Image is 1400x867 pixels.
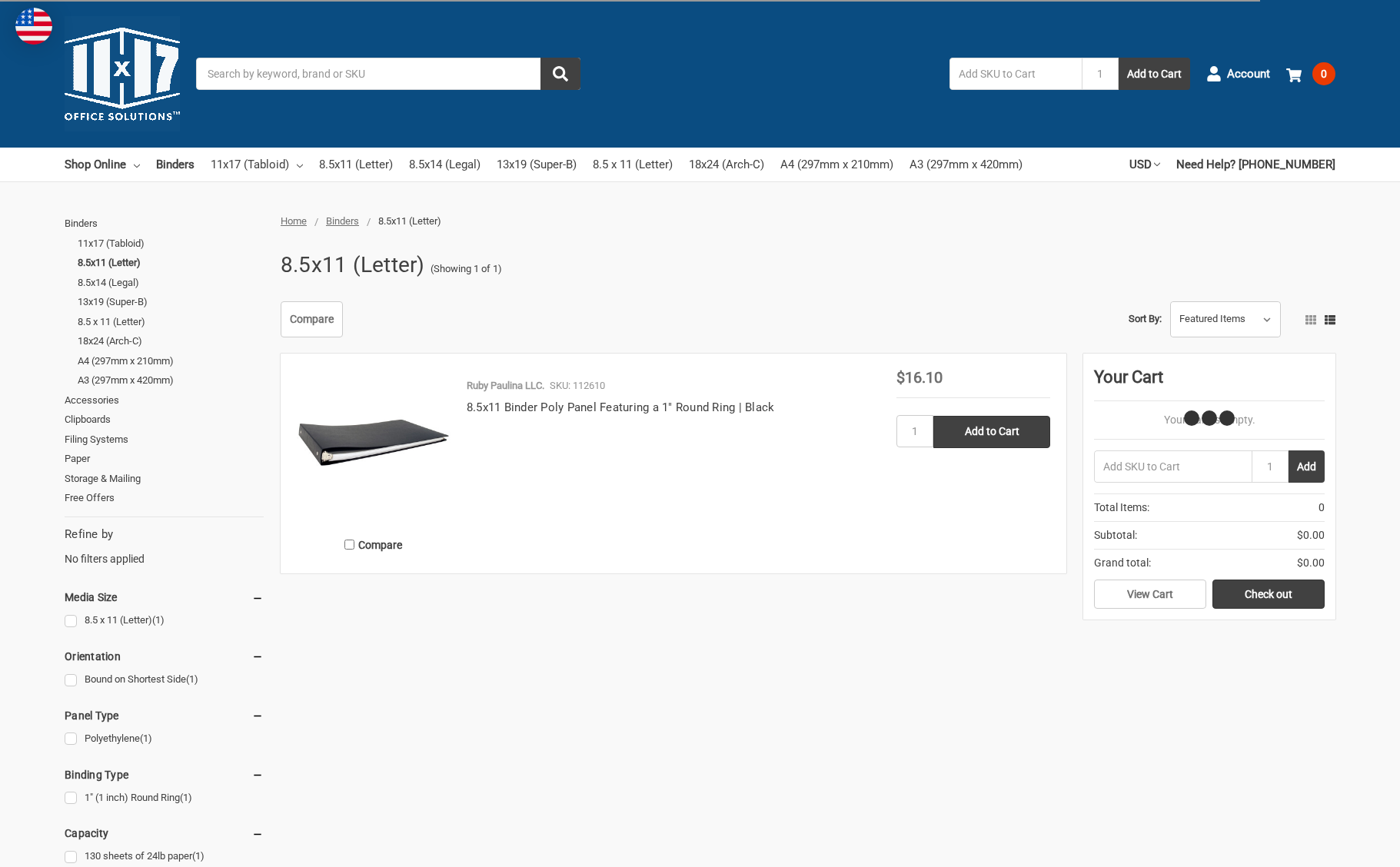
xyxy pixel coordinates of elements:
h5: Binding Type [65,766,264,784]
span: $16.10 [896,368,943,387]
span: (1) [192,850,205,862]
span: 0 [1319,500,1325,516]
span: Subtotal: [1094,527,1137,543]
a: Binders [326,215,359,227]
h5: Media Size [65,588,264,606]
a: Need Help? [PHONE_NUMBER] [1176,148,1335,181]
input: Search by keyword, brand or SKU [196,58,580,90]
a: Account [1206,54,1270,94]
span: $0.00 [1297,555,1325,571]
span: (1) [186,673,198,685]
a: 8.5 x 11 (Letter) [65,610,264,631]
a: 8.5x11 (Letter) [78,253,264,273]
input: Add SKU to Cart [1094,450,1252,483]
a: Binders [65,214,264,234]
input: Add to Cart [933,416,1050,448]
span: Total Items: [1094,500,1149,516]
a: Filing Systems [65,430,264,450]
a: 8.5x11 (Letter) [319,148,393,181]
h5: Refine by [65,526,264,543]
a: 11x17 (Tabloid) [211,148,303,181]
img: 8.5x11 Binder Poly Panel Featuring a 1" Round Ring | Black [297,370,451,523]
a: 8.5 x 11 (Letter) [78,312,264,332]
a: Home [281,215,307,227]
a: Bound on Shortest Side [65,669,264,690]
a: 13x19 (Super-B) [497,148,577,181]
span: (Showing 1 of 1) [431,261,502,277]
a: 1" (1 inch) Round Ring [65,788,264,809]
a: 8.5x11 Binder Poly Panel Featuring a 1" Round Ring | Black [467,400,775,414]
button: Add [1289,450,1325,483]
span: 0 [1312,62,1335,85]
div: No filters applied [65,526,264,567]
p: Ruby Paulina LLC. [467,378,544,394]
h1: 8.5x11 (Letter) [281,245,425,285]
a: Compare [281,301,343,338]
a: 8.5x14 (Legal) [78,273,264,293]
input: Add SKU to Cart [949,58,1082,90]
img: duty and tax information for United States [15,8,52,45]
a: 13x19 (Super-B) [78,292,264,312]
a: Check out [1212,580,1325,609]
a: Free Offers [65,488,264,508]
input: Compare [344,540,354,550]
a: A4 (297mm x 210mm) [780,148,893,181]
a: Clipboards [65,410,264,430]
a: A3 (297mm x 420mm) [910,148,1023,181]
span: (1) [140,732,152,744]
h5: Capacity [65,824,264,842]
span: Account [1227,65,1270,83]
a: 0 [1286,54,1335,94]
a: 18x24 (Arch-C) [78,331,264,351]
span: (1) [152,614,165,626]
a: Paper [65,449,264,469]
a: Binders [156,148,195,181]
span: $0.00 [1297,527,1325,543]
a: Polyethylene [65,729,264,749]
div: Your Cart [1094,364,1325,401]
a: USD [1129,148,1160,181]
h5: Orientation [65,647,264,666]
a: 8.5 x 11 (Letter) [593,148,673,181]
span: (1) [180,792,192,803]
a: 130 sheets of 24lb paper [65,846,264,867]
button: Add to Cart [1119,58,1190,90]
img: 11x17.com [65,16,180,131]
h5: Panel Type [65,706,264,725]
a: Shop Online [65,148,140,181]
a: 8.5x14 (Legal) [409,148,481,181]
a: View Cart [1094,580,1206,609]
a: 18x24 (Arch-C) [689,148,764,181]
a: A3 (297mm x 420mm) [78,370,264,390]
p: SKU: 112610 [550,378,605,394]
p: Your Cart Is Empty. [1094,412,1325,428]
a: A4 (297mm x 210mm) [78,351,264,371]
span: Grand total: [1094,555,1151,571]
span: 8.5x11 (Letter) [378,215,441,227]
a: Storage & Mailing [65,469,264,489]
label: Compare [297,532,451,557]
a: 11x17 (Tabloid) [78,234,264,254]
a: Accessories [65,390,264,410]
label: Sort By: [1129,307,1162,331]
